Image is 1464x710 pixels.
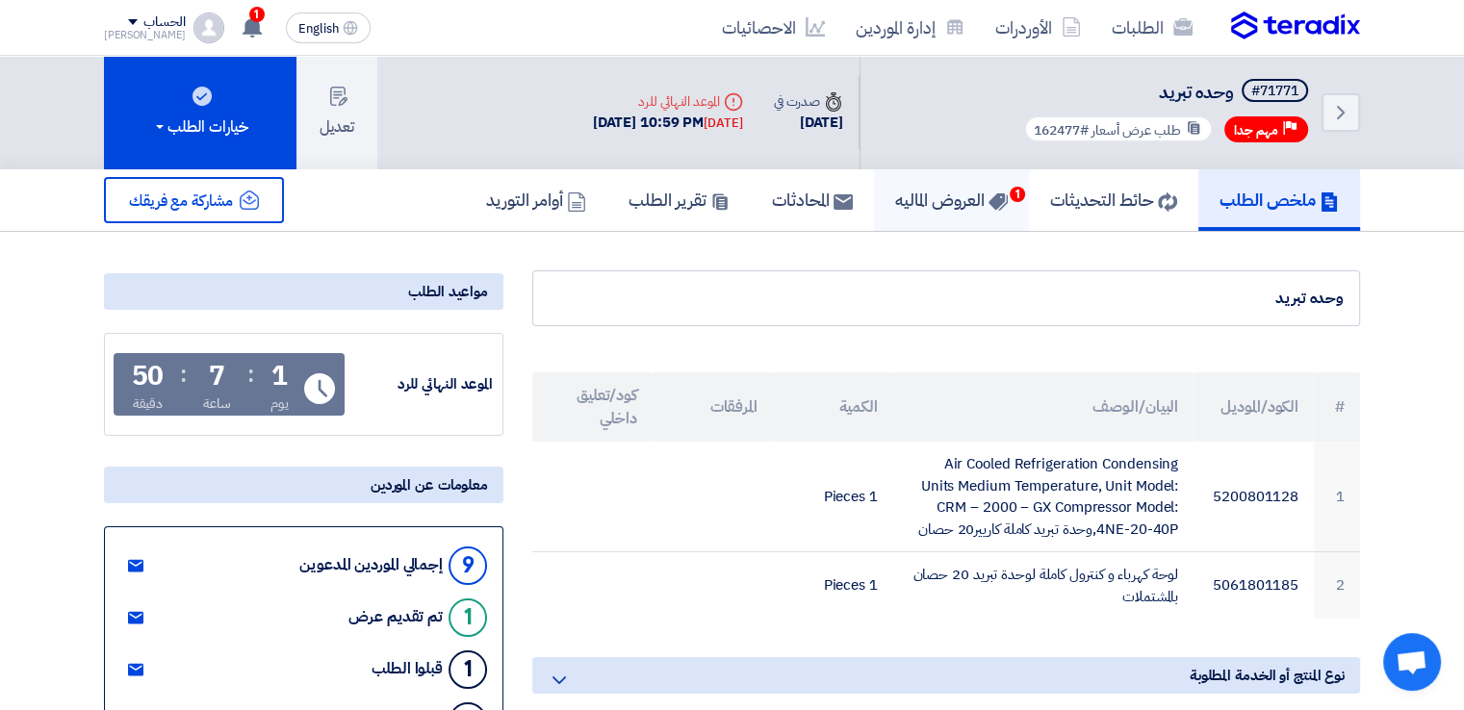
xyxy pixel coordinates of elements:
[893,552,1194,620] td: لوحة كهرباء و كنترول كاملة لوحدة تبريد 20 حصان بالمشتملات
[1020,79,1312,106] h5: وحده تبريد
[1194,372,1314,442] th: الكود/الموديل
[773,552,893,620] td: 1 Pieces
[298,22,339,36] span: English
[1234,121,1278,139] span: مهم جدا
[1010,187,1025,202] span: 1
[348,608,443,626] div: تم تقديم عرض
[532,372,653,442] th: كود/تعليق داخلي
[704,114,742,133] div: [DATE]
[629,189,730,211] h5: تقرير الطلب
[980,5,1096,50] a: الأوردرات
[133,393,163,414] div: دقيقة
[1231,12,1360,40] img: Teradix logo
[751,169,874,231] a: المحادثات
[249,7,265,22] span: 1
[1092,120,1181,140] span: طلب عرض أسعار
[893,442,1194,552] td: Air Cooled Refrigeration Condensing Units Medium Temperature, Unit Model: CRM – 2000 – GX Compres...
[486,189,586,211] h5: أوامر التوريد
[549,287,1344,310] div: وحده تبريد
[449,546,487,585] div: 9
[840,5,980,50] a: إدارة الموردين
[449,650,487,689] div: 1
[653,372,773,442] th: المرفقات
[1220,189,1339,211] h5: ملخص الطلب
[247,357,254,392] div: :
[129,190,233,213] span: مشاركة مع فريقك
[104,467,503,503] div: معلومات عن الموردين
[1314,552,1360,620] td: 2
[893,372,1194,442] th: البيان/الوصف
[1029,169,1198,231] a: حائط التحديثات
[193,13,224,43] img: profile_test.png
[874,169,1029,231] a: العروض الماليه1
[348,373,493,395] div: الموعد النهائي للرد
[1034,120,1089,140] span: #162477
[593,112,743,134] div: [DATE] 10:59 PM
[271,363,288,390] div: 1
[449,598,487,637] div: 1
[774,112,843,134] div: [DATE]
[1190,665,1345,686] span: نوع المنتج أو الخدمة المطلوبة
[1050,189,1177,211] h5: حائط التحديثات
[593,91,743,112] div: الموعد النهائي للرد
[152,115,248,139] div: خيارات الطلب
[296,56,377,169] button: تعديل
[104,30,186,40] div: [PERSON_NAME]
[1096,5,1208,50] a: الطلبات
[209,363,225,390] div: 7
[372,660,443,678] div: قبلوا الطلب
[1194,552,1314,620] td: 5061801185
[104,273,503,310] div: مواعيد الطلب
[132,363,165,390] div: 50
[104,56,296,169] button: خيارات الطلب
[1198,169,1360,231] a: ملخص الطلب
[706,5,840,50] a: الاحصائيات
[1314,372,1360,442] th: #
[773,372,893,442] th: الكمية
[774,91,843,112] div: صدرت في
[143,14,185,31] div: الحساب
[299,556,443,574] div: إجمالي الموردين المدعوين
[203,393,231,414] div: ساعة
[270,393,289,414] div: يوم
[607,169,751,231] a: تقرير الطلب
[773,442,893,552] td: 1 Pieces
[1251,85,1298,98] div: #71771
[895,189,1008,211] h5: العروض الماليه
[1314,442,1360,552] td: 1
[1159,79,1234,105] span: وحده تبريد
[180,357,187,392] div: :
[1194,442,1314,552] td: 5200801128
[772,189,853,211] h5: المحادثات
[1383,633,1441,691] div: Open chat
[465,169,607,231] a: أوامر التوريد
[286,13,371,43] button: English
